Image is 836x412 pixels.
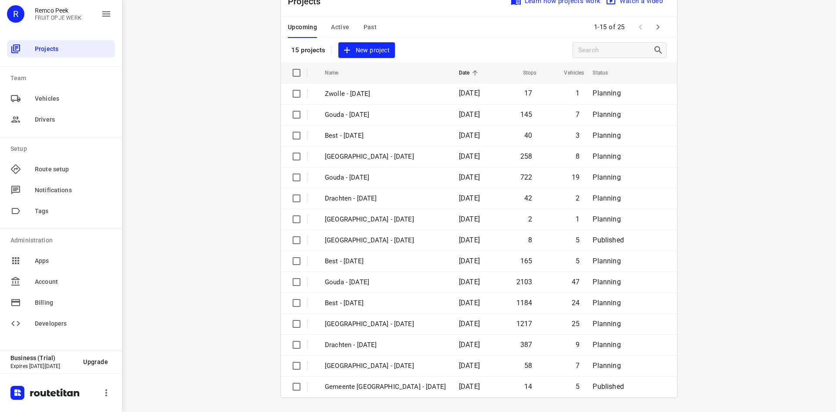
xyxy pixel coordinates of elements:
p: Best - [DATE] [325,256,446,266]
span: Billing [35,298,111,307]
span: 24 [572,299,580,307]
p: Zwolle - [DATE] [325,89,446,99]
span: [DATE] [459,110,480,119]
span: Projects [35,44,111,54]
span: 47 [572,278,580,286]
span: [DATE] [459,89,480,97]
span: 165 [520,257,533,265]
span: 8 [528,236,532,244]
span: [DATE] [459,236,480,244]
span: Vehicles [553,68,584,78]
span: Drivers [35,115,111,124]
span: [DATE] [459,361,480,370]
span: Planning [593,361,620,370]
p: Administration [10,236,115,245]
div: Projects [7,40,115,58]
span: [DATE] [459,173,480,181]
span: Planning [593,194,620,202]
span: 42 [524,194,532,202]
span: [DATE] [459,131,480,140]
span: Past [364,22,377,33]
span: Planning [593,131,620,140]
span: [DATE] [459,299,480,307]
span: Vehicles [35,94,111,103]
p: Business (Trial) [10,354,76,361]
span: Planning [593,299,620,307]
span: 17 [524,89,532,97]
span: Planning [593,110,620,119]
span: 40 [524,131,532,140]
p: 15 projects [291,46,326,54]
span: Stops [512,68,537,78]
span: 2103 [516,278,533,286]
span: 19 [572,173,580,181]
p: FRUIT OP JE WERK [35,15,81,21]
span: Account [35,277,111,286]
span: 5 [576,257,580,265]
p: Gouda - [DATE] [325,110,446,120]
span: 5 [576,382,580,391]
span: [DATE] [459,340,480,349]
span: 58 [524,361,532,370]
span: 3 [576,131,580,140]
p: Drachten - [DATE] [325,194,446,204]
span: 1 [576,89,580,97]
span: New project [344,45,390,56]
div: Search [653,45,666,55]
span: 5 [576,236,580,244]
p: Setup [10,144,115,153]
span: Apps [35,256,111,266]
span: 145 [520,110,533,119]
span: Upgrade [83,358,108,365]
button: New project [338,42,395,58]
span: Active [331,22,349,33]
span: 722 [520,173,533,181]
p: [GEOGRAPHIC_DATA] - [DATE] [325,215,446,225]
div: Drivers [7,111,115,128]
p: Drachten - Wednesday [325,340,446,350]
span: Planning [593,278,620,286]
p: Zwolle - Thursday [325,152,446,162]
span: Planning [593,215,620,223]
span: 2 [576,194,580,202]
p: Zwolle - Wednesday [325,319,446,329]
span: Published [593,382,624,391]
span: Notifications [35,186,111,195]
span: Route setup [35,165,111,174]
span: Planning [593,320,620,328]
span: Upcoming [288,22,317,33]
span: 14 [524,382,532,391]
p: Antwerpen - Wednesday [325,361,446,371]
span: [DATE] [459,257,480,265]
span: Planning [593,173,620,181]
span: 25 [572,320,580,328]
span: Planning [593,340,620,349]
p: Expires [DATE][DATE] [10,363,76,369]
span: [DATE] [459,382,480,391]
div: Route setup [7,160,115,178]
p: Gouda - Wednesday [325,277,446,287]
p: Best - [DATE] [325,131,446,141]
p: [GEOGRAPHIC_DATA] - [DATE] [325,235,446,245]
div: Tags [7,202,115,220]
p: Remco Peek [35,7,81,14]
span: Published [593,236,624,244]
span: Status [593,68,619,78]
div: Apps [7,252,115,269]
span: Planning [593,257,620,265]
span: 8 [576,152,580,160]
span: Tags [35,207,111,216]
span: 1-15 of 25 [590,18,628,37]
button: Upgrade [76,354,115,370]
span: 9 [576,340,580,349]
p: Gemeente Rotterdam - Wednesday [325,382,446,392]
span: Planning [593,89,620,97]
span: [DATE] [459,152,480,160]
span: Planning [593,152,620,160]
p: Gouda - [DATE] [325,173,446,183]
p: Team [10,74,115,83]
span: 2 [528,215,532,223]
span: 7 [576,110,580,119]
span: Date [459,68,481,78]
span: 258 [520,152,533,160]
